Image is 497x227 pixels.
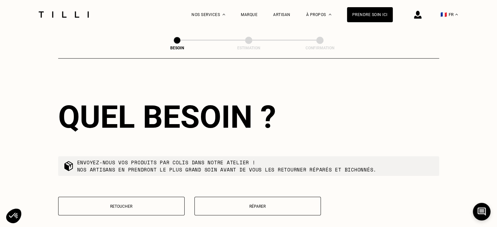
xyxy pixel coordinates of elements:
img: menu déroulant [455,14,458,15]
img: commande colis [63,161,74,171]
a: Prendre soin ici [347,7,393,22]
div: Quel besoin ? [58,99,439,135]
div: Confirmation [287,46,353,50]
button: Retoucher [58,197,185,215]
div: Estimation [216,46,281,50]
img: Menu déroulant à propos [329,14,331,15]
span: 🇫🇷 [440,11,447,18]
img: icône connexion [414,11,422,19]
img: Logo du service de couturière Tilli [36,11,91,18]
p: Réparer [198,204,317,208]
a: Artisan [273,12,290,17]
p: Retoucher [62,204,181,208]
a: Marque [241,12,257,17]
button: Réparer [194,197,321,215]
div: Besoin [144,46,210,50]
img: Menu déroulant [223,14,225,15]
p: Envoyez-nous vos produits par colis dans notre atelier ! Nos artisans en prendront le plus grand ... [77,159,377,173]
